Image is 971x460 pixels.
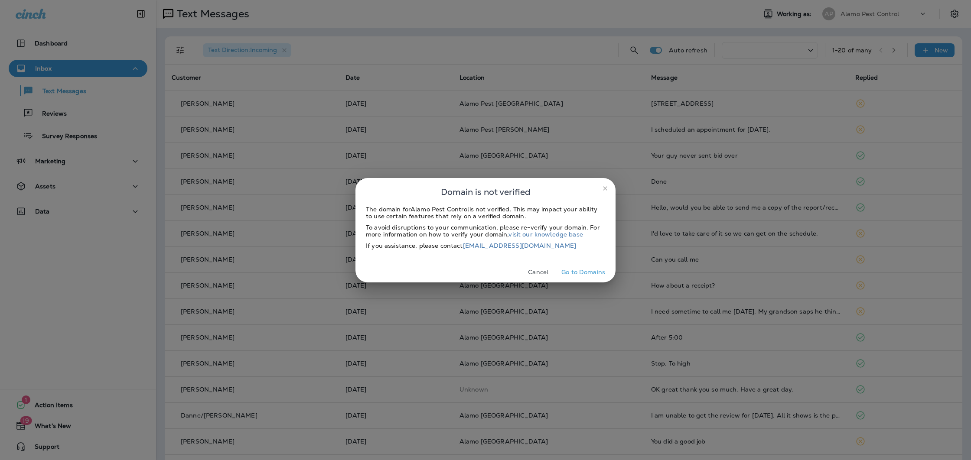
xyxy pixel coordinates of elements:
div: If you assistance, please contact [366,242,605,249]
a: visit our knowledge base [508,230,583,238]
button: close [598,181,612,195]
button: Go to Domains [558,266,609,279]
span: Domain is not verified [441,185,531,199]
div: The domain for Alamo Pest Control is not verified. This may impact your ability to use certain fe... [366,206,605,220]
button: Cancel [522,266,554,279]
div: To avoid disruptions to your communication, please re-verify your domain. For more information on... [366,224,605,238]
a: [EMAIL_ADDRESS][DOMAIN_NAME] [463,242,577,249]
